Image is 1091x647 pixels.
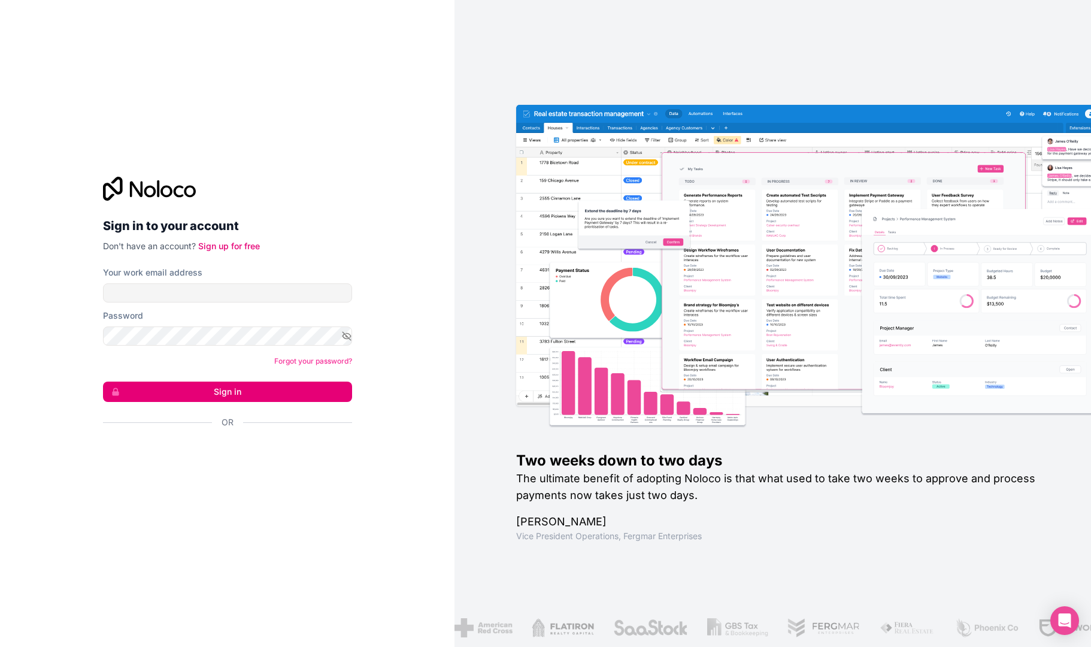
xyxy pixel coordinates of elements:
[222,416,234,428] span: Or
[103,283,352,303] input: Email address
[707,618,768,637] img: /assets/gbstax-C-GtDUiK.png
[274,356,352,365] a: Forgot your password?
[103,267,202,279] label: Your work email address
[954,618,1019,637] img: /assets/phoenix-BREaitsQ.png
[1050,606,1079,635] div: Open Intercom Messenger
[103,310,143,322] label: Password
[516,530,1053,542] h1: Vice President Operations , Fergmar Enterprises
[103,241,196,251] span: Don't have an account?
[103,215,352,237] h2: Sign in to your account
[103,326,352,346] input: Password
[516,470,1053,504] h2: The ultimate benefit of adopting Noloco is that what used to take two weeks to approve and proces...
[454,618,513,637] img: /assets/american-red-cross-BAupjrZR.png
[532,618,594,637] img: /assets/flatiron-C8eUkumj.png
[787,618,860,637] img: /assets/fergmar-CudnrXN5.png
[516,451,1053,470] h1: Two weeks down to two days
[879,618,935,637] img: /assets/fiera-fwj2N5v4.png
[516,513,1053,530] h1: [PERSON_NAME]
[103,382,352,402] button: Sign in
[198,241,260,251] a: Sign up for free
[613,618,688,637] img: /assets/saastock-C6Zbiodz.png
